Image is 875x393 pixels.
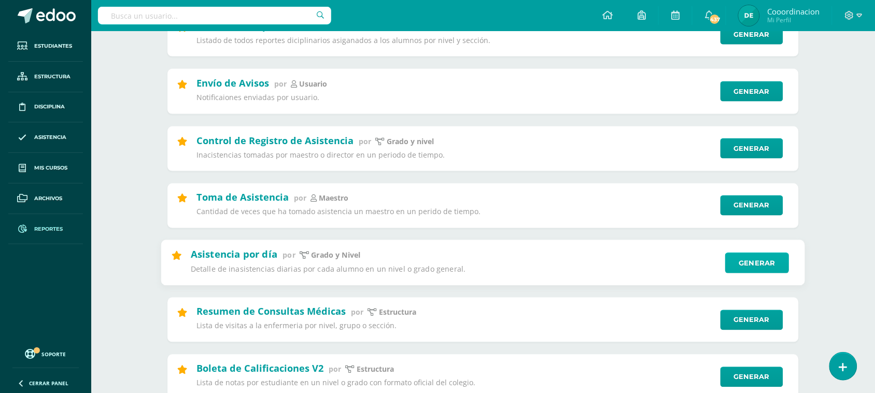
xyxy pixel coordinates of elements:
[8,122,83,153] a: Asistencia
[357,365,394,374] p: Estructura
[196,321,714,331] p: Lista de visitas a la enfermeria por nivel, grupo o sección.
[34,133,66,142] span: Asistencia
[29,380,68,387] span: Cerrar panel
[725,252,789,273] a: Generar
[196,150,714,160] p: Inacistencias tomadas por maestro o director en un periodo de tiempo.
[721,195,783,216] a: Generar
[329,364,341,374] span: por
[196,77,269,89] h2: Envío de Avisos
[196,93,714,102] p: Notificaiones enviadas por usuario.
[34,103,65,111] span: Disciplina
[387,137,434,146] p: grado y nivel
[196,362,323,375] h2: Boleta de Calificaciones V2
[721,367,783,387] a: Generar
[34,225,63,233] span: Reportes
[283,250,295,260] span: por
[767,16,820,24] span: Mi Perfil
[8,62,83,92] a: Estructura
[12,346,79,360] a: Soporte
[8,92,83,123] a: Disciplina
[294,193,306,203] span: por
[196,36,714,45] p: Listado de todos reportes diciplinarios asiganados a los alumnos por nivel y sección.
[721,310,783,330] a: Generar
[34,42,72,50] span: Estudiantes
[351,307,363,317] span: por
[34,194,62,203] span: Archivos
[379,308,416,317] p: estructura
[98,7,331,24] input: Busca un usuario...
[196,207,714,217] p: Cantidad de veces que ha tomado asistencia un maestro en un perido de tiempo.
[34,73,70,81] span: Estructura
[359,136,371,146] span: por
[196,191,289,204] h2: Toma de Asistencia
[42,350,66,358] span: Soporte
[8,184,83,214] a: Archivos
[8,31,83,62] a: Estudiantes
[709,13,721,25] span: 437
[8,153,83,184] a: Mis cursos
[196,378,714,388] p: Lista de notas por estudiante en un nivel o grado con formato oficial del colegio.
[8,214,83,245] a: Reportes
[739,5,759,26] img: 5b2783ad3a22ae473dcaf132f569719c.png
[191,264,718,274] p: Detalle de inasistencias diarias por cada alumno en un nivel o grado general.
[319,194,348,203] p: maestro
[312,251,361,261] p: Grado y Nivel
[721,138,783,159] a: Generar
[196,305,346,318] h2: Resumen de Consultas Médicas
[721,81,783,102] a: Generar
[299,79,327,89] p: Usuario
[721,24,783,45] a: Generar
[191,248,277,260] h2: Asistencia por día
[767,6,820,17] span: Cooordinacion
[274,79,287,89] span: por
[196,134,354,147] h2: Control de Registro de Asistencia
[34,164,67,172] span: Mis cursos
